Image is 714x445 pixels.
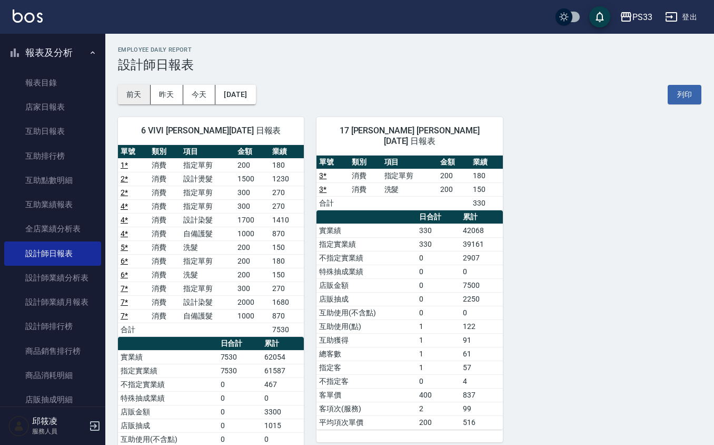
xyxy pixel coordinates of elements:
td: 互助使用(不含點) [316,306,417,320]
td: 消費 [149,282,180,295]
th: 項目 [382,156,438,169]
td: 0 [417,265,461,278]
td: 客項次(服務) [316,402,417,415]
td: 1 [417,333,461,347]
td: 200 [235,268,270,282]
td: 1680 [270,295,304,309]
td: 200 [235,158,270,172]
td: 消費 [149,199,180,213]
td: 61587 [262,364,304,378]
th: 業績 [470,156,503,169]
td: 消費 [349,182,382,196]
td: 0 [417,306,461,320]
td: 消費 [149,213,180,227]
td: 1000 [235,227,270,240]
h3: 設計師日報表 [118,57,701,72]
td: 7500 [460,278,502,292]
td: 消費 [149,172,180,186]
td: 99 [460,402,502,415]
button: save [589,6,610,27]
td: 洗髮 [181,268,235,282]
td: 400 [417,388,461,402]
td: 270 [270,282,304,295]
button: [DATE] [215,85,255,104]
a: 全店業績分析表 [4,217,101,241]
td: 洗髮 [181,240,235,254]
td: 1230 [270,172,304,186]
th: 類別 [149,145,180,159]
td: 270 [270,186,304,199]
button: PS33 [616,6,657,28]
td: 總客數 [316,347,417,361]
td: 實業績 [118,350,218,364]
td: 指定客 [316,361,417,374]
a: 設計師業績月報表 [4,290,101,314]
th: 業績 [270,145,304,159]
td: 180 [470,169,503,182]
span: 17 [PERSON_NAME] [PERSON_NAME] [DATE] 日報表 [329,125,490,147]
td: 0 [417,374,461,388]
th: 金額 [438,156,470,169]
a: 設計師業績分析表 [4,266,101,290]
td: 消費 [149,227,180,240]
td: 消費 [149,309,180,323]
td: 270 [270,199,304,213]
button: 列印 [668,85,701,104]
td: 2000 [235,295,270,309]
td: 平均項次單價 [316,415,417,429]
th: 項目 [181,145,235,159]
div: PS33 [632,11,652,24]
a: 設計師排行榜 [4,314,101,338]
td: 0 [417,251,461,265]
span: 6 VIVI [PERSON_NAME][DATE] 日報表 [131,125,291,136]
td: 1 [417,361,461,374]
td: 指定單剪 [181,282,235,295]
td: 330 [417,224,461,237]
th: 金額 [235,145,270,159]
th: 累計 [460,210,502,224]
td: 1015 [262,419,304,432]
td: 1 [417,320,461,333]
td: 61 [460,347,502,361]
th: 單號 [316,156,349,169]
td: 消費 [149,295,180,309]
td: 300 [235,186,270,199]
td: 200 [235,240,270,254]
td: 自備護髮 [181,309,235,323]
td: 消費 [149,268,180,282]
td: 122 [460,320,502,333]
td: 自備護髮 [181,227,235,240]
button: 登出 [661,7,701,27]
td: 消費 [149,186,180,199]
td: 91 [460,333,502,347]
td: 店販金額 [118,405,218,419]
td: 62054 [262,350,304,364]
td: 2 [417,402,461,415]
td: 設計燙髮 [181,172,235,186]
td: 150 [270,268,304,282]
td: 店販抽成 [118,419,218,432]
td: 0 [218,378,262,391]
td: 客單價 [316,388,417,402]
td: 1000 [235,309,270,323]
td: 指定單剪 [382,169,438,182]
table: a dense table [316,210,502,430]
button: 前天 [118,85,151,104]
td: 7530 [270,323,304,336]
td: 180 [270,254,304,268]
td: 不指定實業績 [118,378,218,391]
td: 特殊抽成業績 [118,391,218,405]
img: Logo [13,9,43,23]
td: 837 [460,388,502,402]
td: 互助使用(點) [316,320,417,333]
td: 516 [460,415,502,429]
td: 467 [262,378,304,391]
td: 0 [218,405,262,419]
a: 互助點數明細 [4,168,101,192]
a: 店家日報表 [4,95,101,119]
img: Person [8,415,29,437]
td: 指定單剪 [181,199,235,213]
td: 指定單剪 [181,158,235,172]
td: 特殊抽成業績 [316,265,417,278]
a: 商品消耗明細 [4,363,101,388]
